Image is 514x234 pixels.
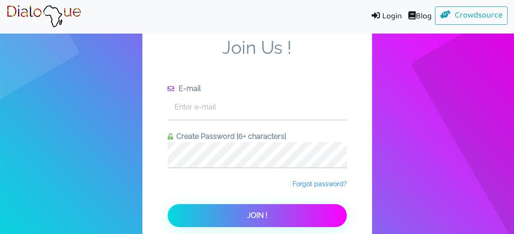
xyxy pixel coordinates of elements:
[405,6,435,27] a: Blog
[435,6,508,25] a: Crowdsource
[168,94,347,120] input: Enter e-mail
[247,211,267,220] span: Join !
[168,37,347,83] span: Join Us !
[293,180,347,188] span: Forgot password?
[173,132,286,141] span: Create Password [6+ characters]
[175,84,201,93] span: E-mail
[293,179,347,188] a: Forgot password?
[6,5,81,28] img: Brand
[168,204,347,227] button: Join !
[365,6,405,27] a: Login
